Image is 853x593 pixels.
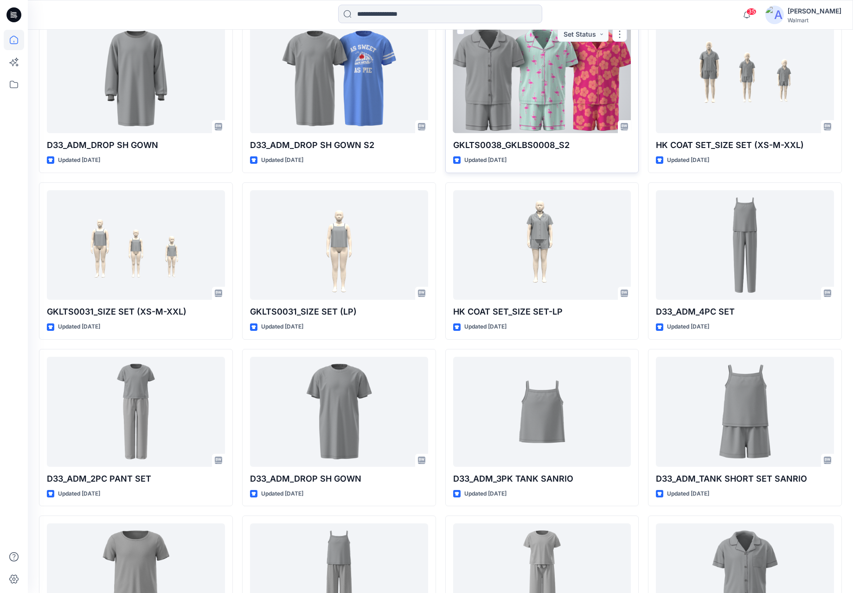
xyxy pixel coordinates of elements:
[453,23,631,133] a: GKLTS0038_GKLBS0008_S2
[250,472,428,485] p: D33_ADM_DROP SH GOWN
[47,139,225,152] p: D33_ADM_DROP SH GOWN
[667,155,709,165] p: Updated [DATE]
[765,6,784,24] img: avatar
[261,489,303,499] p: Updated [DATE]
[47,357,225,467] a: D33_ADM_2PC PANT SET
[250,357,428,467] a: D33_ADM_DROP SH GOWN
[58,155,100,165] p: Updated [DATE]
[250,139,428,152] p: D33_ADM_DROP SH GOWN S2
[47,23,225,133] a: D33_ADM_DROP SH GOWN
[656,305,834,318] p: D33_ADM_4PC SET
[788,6,841,17] div: [PERSON_NAME]
[250,23,428,133] a: D33_ADM_DROP SH GOWN S2
[788,17,841,24] div: Walmart
[250,305,428,318] p: GKLTS0031_SIZE SET (LP)
[261,155,303,165] p: Updated [DATE]
[667,322,709,332] p: Updated [DATE]
[656,357,834,467] a: D33_ADM_TANK SHORT SET SANRIO
[464,489,507,499] p: Updated [DATE]
[656,472,834,485] p: D33_ADM_TANK SHORT SET SANRIO
[746,8,757,15] span: 35
[464,322,507,332] p: Updated [DATE]
[47,190,225,300] a: GKLTS0031_SIZE SET (XS-M-XXL)
[453,190,631,300] a: HK COAT SET_SIZE SET-LP
[261,322,303,332] p: Updated [DATE]
[464,155,507,165] p: Updated [DATE]
[47,472,225,485] p: D33_ADM_2PC PANT SET
[453,472,631,485] p: D33_ADM_3PK TANK SANRIO
[656,139,834,152] p: HK COAT SET_SIZE SET (XS-M-XXL)
[667,489,709,499] p: Updated [DATE]
[250,190,428,300] a: GKLTS0031_SIZE SET (LP)
[453,305,631,318] p: HK COAT SET_SIZE SET-LP
[453,357,631,467] a: D33_ADM_3PK TANK SANRIO
[58,489,100,499] p: Updated [DATE]
[656,190,834,300] a: D33_ADM_4PC SET
[47,305,225,318] p: GKLTS0031_SIZE SET (XS-M-XXL)
[58,322,100,332] p: Updated [DATE]
[453,139,631,152] p: GKLTS0038_GKLBS0008_S2
[656,23,834,133] a: HK COAT SET_SIZE SET (XS-M-XXL)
